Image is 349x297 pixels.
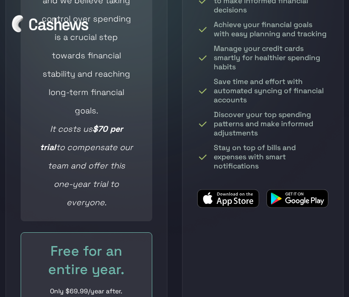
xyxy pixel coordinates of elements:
[48,142,133,207] em: to compensate our team and offer this one-year trial to everyone.
[214,44,329,72] div: Manage your credit cards smartly for healthier spending habits
[214,143,329,171] div: Stay on top of bills and expenses with smart notifications
[214,110,329,138] div: Discover your top spending patterns and make informed adjustments
[39,242,133,279] div: Free for an entire year.
[40,123,123,152] em: $70 per trial
[50,123,93,134] em: It costs us
[214,77,329,105] div: Save time and effort with automated syncing of financial accounts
